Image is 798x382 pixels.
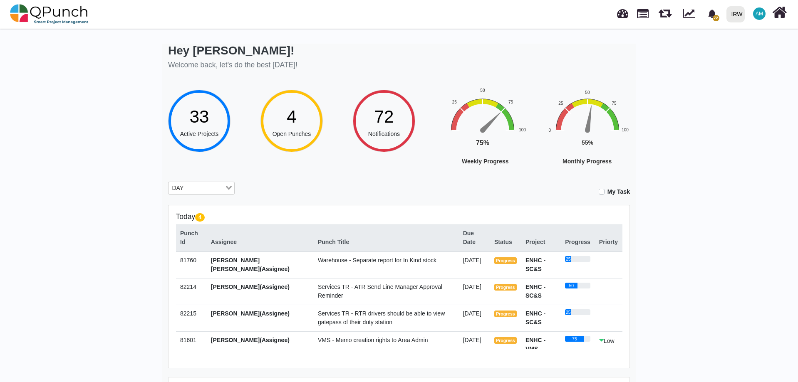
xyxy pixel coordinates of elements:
text: 100 [519,128,526,132]
div: Notification [705,6,719,21]
td: [DATE] [458,278,490,305]
label: My Task [607,187,630,196]
span: [PERSON_NAME] [PERSON_NAME](Assignee) [211,257,290,272]
svg: Interactive chart [445,87,574,190]
td: Low [595,331,622,358]
span: Releases [659,4,672,18]
input: Search for option [186,184,224,193]
text: 0 [549,128,551,132]
span: 72 [713,15,719,21]
h5: Today [176,212,622,221]
span: 82214 [180,283,196,290]
div: Search for option [168,182,235,195]
strong: ENHC - SC&S [525,310,545,325]
span: Progress [494,337,517,344]
strong: ENHC - VMS [525,337,545,352]
div: Punch Title [318,238,454,246]
span: Open Punches [273,131,311,137]
td: [DATE] [458,331,490,358]
text: Weekly Progress [462,158,509,165]
h5: Welcome back, let's do the best [DATE]! [168,61,297,69]
text: 25 [558,101,563,106]
svg: Interactive chart [538,87,667,190]
a: IRW [723,0,748,28]
img: qpunch-sp.fa6292f.png [10,2,89,27]
text: 75% [476,139,489,146]
text: 25 [452,100,457,104]
span: [PERSON_NAME](Assignee) [211,310,290,317]
div: Status [494,238,517,246]
div: Progress [565,238,590,246]
a: bell fill72 [703,0,723,27]
strong: ENHC - SC&S [525,283,545,299]
div: 25 [565,256,571,262]
span: 81601 [180,337,196,343]
svg: bell fill [708,10,716,18]
path: 55 %. Speed. [585,105,594,131]
i: Home [772,5,787,20]
div: Assignee [211,238,309,246]
span: Progress [494,311,517,317]
div: 50 [565,283,577,288]
span: 33 [190,107,209,126]
span: Progress [494,257,517,264]
div: Weekly Progress. Highcharts interactive chart. [445,87,574,190]
span: Projects [637,5,649,18]
td: [DATE] [458,251,490,278]
text: Monthly Progress [563,158,612,165]
div: Project [525,238,556,246]
span: 82215 [180,310,196,317]
text: 55% [582,139,594,146]
strong: ENHC - SC&S [525,257,545,272]
td: [DATE] [458,305,490,331]
path: 75 %. Speed. [481,111,502,132]
span: 81760 [180,257,196,264]
text: 75 [508,99,513,104]
div: Punch Id [180,229,202,246]
h2: Hey [PERSON_NAME]! [168,44,297,58]
div: Dynamic Report [679,0,703,28]
div: IRW [731,7,743,22]
text: 75 [612,101,617,106]
text: 50 [585,90,590,94]
span: VMS - Memo creation rights to Area Admin [318,337,428,343]
text: 100 [622,128,629,132]
span: [PERSON_NAME](Assignee) [211,283,290,290]
div: 75 [565,336,584,342]
span: AM [756,11,763,16]
a: AM [748,0,771,27]
span: Services TR - ATR Send Line Manager Approval Reminder [318,283,442,299]
div: Monthly Progress. Highcharts interactive chart. [538,87,667,190]
span: Asad Malik [753,7,766,20]
span: Progress [494,284,517,291]
div: Priorty [599,238,618,246]
span: Services TR - RTR drivers should be able to view gatepass of their duty station [318,310,445,325]
span: [PERSON_NAME](Assignee) [211,337,290,343]
text: 50 [480,88,485,92]
span: 4 [195,213,205,222]
span: Notifications [368,131,400,137]
div: Due Date [463,229,486,246]
span: 72 [374,107,394,126]
div: 25 [565,309,571,315]
span: 4 [287,107,296,126]
span: Warehouse - Separate report for In Kind stock [318,257,436,264]
span: Active Projects [180,131,219,137]
span: DAY [170,184,186,193]
span: Dashboard [617,5,628,17]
